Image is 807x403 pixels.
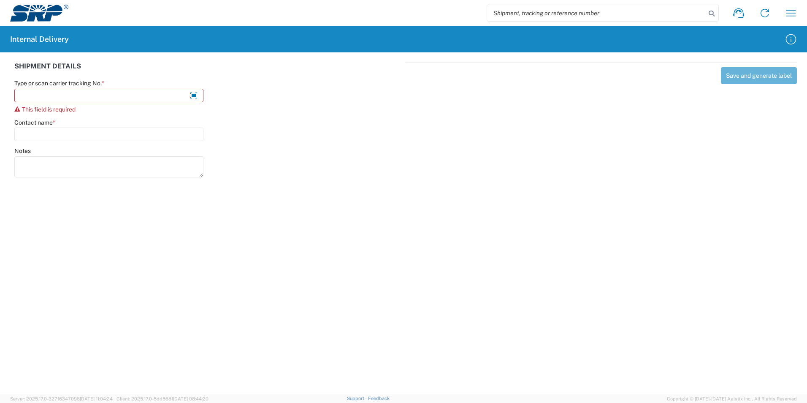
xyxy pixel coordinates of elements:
[347,396,368,401] a: Support
[14,63,401,79] div: SHIPMENT DETAILS
[368,396,390,401] a: Feedback
[14,119,55,126] label: Contact name
[10,34,69,44] h2: Internal Delivery
[80,396,113,401] span: [DATE] 11:04:24
[173,396,209,401] span: [DATE] 08:44:20
[667,395,797,403] span: Copyright © [DATE]-[DATE] Agistix Inc., All Rights Reserved
[14,147,31,155] label: Notes
[116,396,209,401] span: Client: 2025.17.0-5dd568f
[10,5,68,22] img: srp
[14,79,104,87] label: Type or scan carrier tracking No.
[487,5,706,21] input: Shipment, tracking or reference number
[10,396,113,401] span: Server: 2025.17.0-327f6347098
[22,106,76,113] span: This field is required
